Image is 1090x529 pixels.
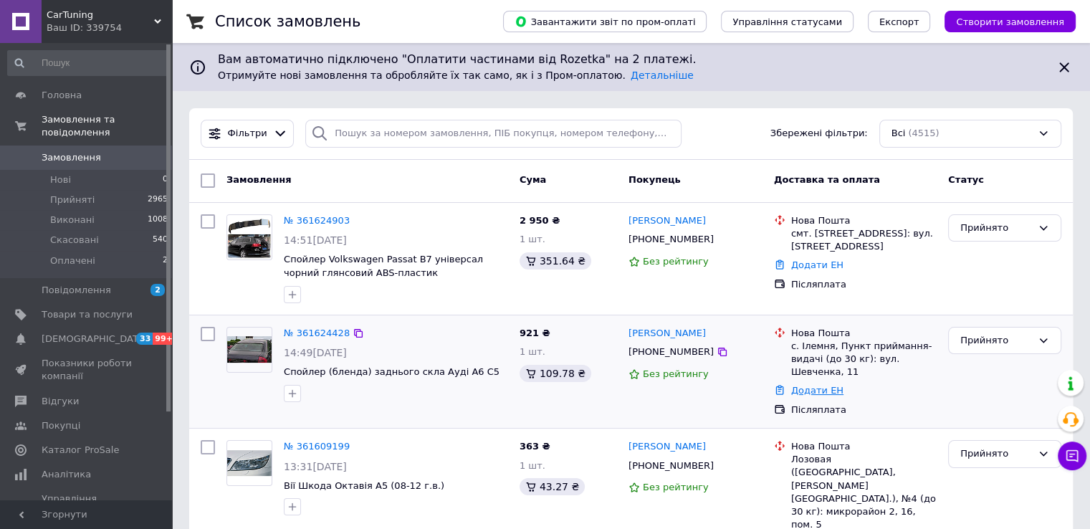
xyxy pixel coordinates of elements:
[643,256,709,267] span: Без рейтингу
[520,441,550,452] span: 363 ₴
[42,419,80,432] span: Покупці
[791,327,937,340] div: Нова Пошта
[42,333,148,345] span: [DEMOGRAPHIC_DATA]
[150,284,165,296] span: 2
[163,173,168,186] span: 0
[47,9,154,22] span: СarTuning
[721,11,854,32] button: Управління статусами
[791,214,937,227] div: Нова Пошта
[631,70,694,81] a: Детальніше
[520,365,591,382] div: 109.78 ₴
[628,327,706,340] a: [PERSON_NAME]
[791,340,937,379] div: с. Ілемня, Пункт приймання-видачі (до 30 кг): вул. Шевченка, 11
[42,284,111,297] span: Повідомлення
[791,227,937,253] div: смт. [STREET_ADDRESS]: вул. [STREET_ADDRESS]
[520,234,545,244] span: 1 шт.
[520,346,545,357] span: 1 шт.
[1058,442,1086,470] button: Чат з покупцем
[218,52,1044,68] span: Вам автоматично підключено "Оплатити частинами від Rozetka" на 2 платежі.
[520,215,560,226] span: 2 950 ₴
[960,333,1032,348] div: Прийнято
[284,461,347,472] span: 13:31[DATE]
[226,214,272,260] a: Фото товару
[50,234,99,247] span: Скасовані
[626,343,717,361] div: [PHONE_NUMBER]
[47,22,172,34] div: Ваш ID: 339754
[7,50,169,76] input: Пошук
[163,254,168,267] span: 2
[774,174,880,185] span: Доставка та оплата
[960,221,1032,236] div: Прийнято
[42,357,133,383] span: Показники роботи компанії
[284,234,347,246] span: 14:51[DATE]
[791,404,937,416] div: Післяплата
[42,308,133,321] span: Товари та послуги
[891,127,906,140] span: Всі
[643,368,709,379] span: Без рейтингу
[42,89,82,102] span: Головна
[42,492,133,518] span: Управління сайтом
[50,254,95,267] span: Оплачені
[42,113,172,139] span: Замовлення та повідомлення
[42,151,101,164] span: Замовлення
[791,278,937,291] div: Післяплата
[227,216,272,258] img: Фото товару
[153,234,168,247] span: 540
[215,13,360,30] h1: Список замовлень
[50,194,95,206] span: Прийняті
[148,194,168,206] span: 2965
[226,327,272,373] a: Фото товару
[520,174,546,185] span: Cума
[520,328,550,338] span: 921 ₴
[284,254,483,278] a: Спойлер Volkswagen Passat B7 універсал чорний глянсовий ABS-пластик
[284,328,350,338] a: № 361624428
[228,127,267,140] span: Фільтри
[520,252,591,270] div: 351.64 ₴
[284,215,350,226] a: № 361624903
[628,214,706,228] a: [PERSON_NAME]
[218,70,694,81] span: Отримуйте нові замовлення та обробляйте їх так само, як і з Пром-оплатою.
[520,478,585,495] div: 43.27 ₴
[305,120,682,148] input: Пошук за номером замовлення, ПІБ покупця, номером телефону, Email, номером накладної
[284,480,444,491] a: Вії Шкода Октавія А5 (08-12 г.в.)
[515,15,695,28] span: Завантажити звіт по пром-оплаті
[50,173,71,186] span: Нові
[226,440,272,486] a: Фото товару
[520,460,545,471] span: 1 шт.
[42,444,119,457] span: Каталог ProSale
[960,447,1032,462] div: Прийнято
[628,174,681,185] span: Покупець
[42,468,91,481] span: Аналітика
[284,441,350,452] a: № 361609199
[42,395,79,408] span: Відгуки
[945,11,1076,32] button: Створити замовлення
[148,214,168,227] span: 1008
[226,174,291,185] span: Замовлення
[879,16,919,27] span: Експорт
[791,259,843,270] a: Додати ЕН
[136,333,153,345] span: 33
[868,11,931,32] button: Експорт
[732,16,842,27] span: Управління статусами
[643,482,709,492] span: Без рейтингу
[791,385,843,396] a: Додати ЕН
[626,230,717,249] div: [PHONE_NUMBER]
[956,16,1064,27] span: Створити замовлення
[50,214,95,227] span: Виконані
[284,366,499,377] a: Cпойлер (бленда) заднього скла Ауді А6 С5
[770,127,868,140] span: Збережені фільтри:
[284,347,347,358] span: 14:49[DATE]
[930,16,1076,27] a: Створити замовлення
[791,440,937,453] div: Нова Пошта
[153,333,176,345] span: 99+
[628,440,706,454] a: [PERSON_NAME]
[227,450,272,477] img: Фото товару
[626,457,717,475] div: [PHONE_NUMBER]
[908,128,939,138] span: (4515)
[227,336,272,363] img: Фото товару
[948,174,984,185] span: Статус
[503,11,707,32] button: Завантажити звіт по пром-оплаті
